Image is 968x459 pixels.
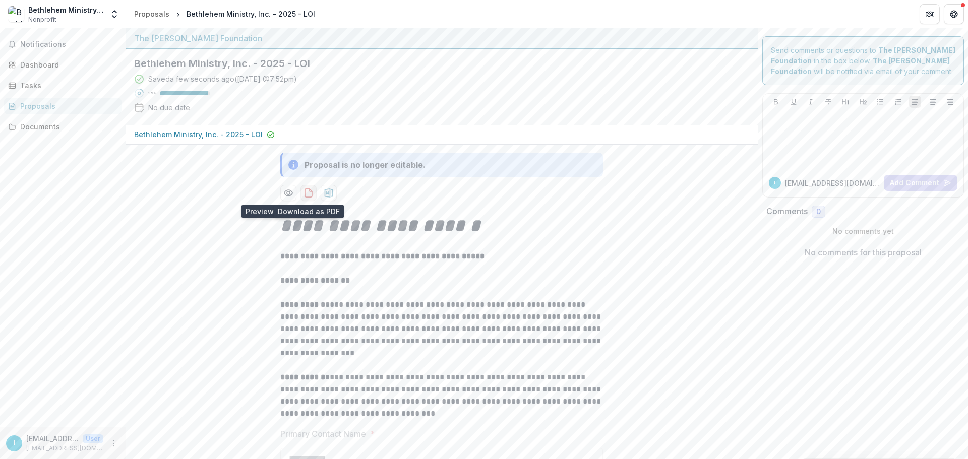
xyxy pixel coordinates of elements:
div: Documents [20,121,113,132]
a: Tasks [4,77,122,94]
span: Notifications [20,40,117,49]
button: Heading 1 [839,96,852,108]
button: download-proposal [321,185,337,201]
button: More [107,437,119,449]
button: Bullet List [874,96,886,108]
button: Add Comment [884,175,957,191]
p: [EMAIL_ADDRESS][DOMAIN_NAME] [785,178,880,188]
button: Heading 2 [857,96,869,108]
button: Strike [822,96,834,108]
button: Underline [788,96,800,108]
h2: Bethlehem Ministry, Inc. - 2025 - LOI [134,57,734,70]
button: Preview 7044e22c-7646-4f87-8ef7-96dc1413db91-0.pdf [280,185,296,201]
p: Bethlehem Ministry, Inc. - 2025 - LOI [134,129,263,140]
a: Dashboard [4,56,122,73]
a: Proposals [4,98,122,114]
p: No comments yet [766,226,960,236]
div: Proposals [20,101,113,111]
div: Saved a few seconds ago ( [DATE] @ 7:52pm ) [148,74,297,84]
div: Bethlehem Ministry, Inc. [28,5,103,15]
a: Documents [4,118,122,135]
a: Proposals [130,7,173,21]
button: Ordered List [892,96,904,108]
button: Align Left [909,96,921,108]
p: 95 % [148,90,156,97]
div: info@bethlehemministry.org [774,180,775,185]
span: 0 [816,208,821,216]
p: User [83,434,103,443]
span: Nonprofit [28,15,56,24]
p: Primary Contact Name [280,428,366,440]
div: No due date [148,102,190,113]
nav: breadcrumb [130,7,319,21]
div: Proposal is no longer editable. [305,159,426,171]
button: Open entity switcher [107,4,122,24]
div: The [PERSON_NAME] Foundation [134,32,750,44]
button: Partners [920,4,940,24]
button: Get Help [944,4,964,24]
button: Align Right [944,96,956,108]
p: [EMAIL_ADDRESS][DOMAIN_NAME] [26,433,79,444]
button: Bold [770,96,782,108]
div: Send comments or questions to in the box below. will be notified via email of your comment. [762,36,964,85]
button: Align Center [927,96,939,108]
div: Tasks [20,80,113,91]
p: [EMAIL_ADDRESS][DOMAIN_NAME] [26,444,103,453]
button: download-proposal [300,185,317,201]
h2: Comments [766,207,808,216]
div: Bethlehem Ministry, Inc. - 2025 - LOI [187,9,315,19]
div: Dashboard [20,59,113,70]
button: Notifications [4,36,122,52]
button: Italicize [805,96,817,108]
p: No comments for this proposal [805,246,922,258]
div: Proposals [134,9,169,19]
div: info@bethlehemministry.org [14,440,15,446]
img: Bethlehem Ministry, Inc. [8,6,24,22]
